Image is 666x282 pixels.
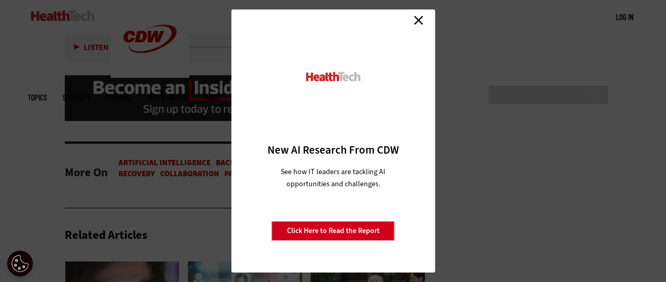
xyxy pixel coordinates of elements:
[411,12,426,28] a: Close
[7,250,33,277] div: Cookie Settings
[7,250,33,277] button: Open Preferences
[268,166,398,190] p: See how IT leaders are tackling AI opportunities and challenges.
[304,71,362,82] img: HealthTech_0.png
[250,143,416,157] h3: New AI Research From CDW
[272,221,395,241] a: Click Here to Read the Report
